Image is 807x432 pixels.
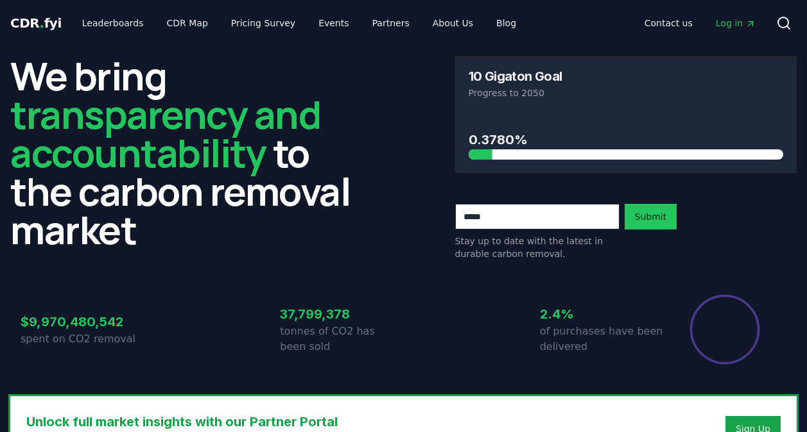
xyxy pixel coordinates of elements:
p: Stay up to date with the latest in durable carbon removal. [455,235,620,260]
p: spent on CO2 removal [21,331,144,347]
h2: We bring to the carbon removal market [10,56,352,249]
span: Log in [716,17,756,29]
a: CDR Map [157,12,218,35]
div: Percentage of sales delivered [689,294,761,365]
a: Events [308,12,359,35]
a: Log in [706,12,766,35]
a: About Us [422,12,483,35]
a: Partners [362,12,420,35]
a: Leaderboards [72,12,154,35]
button: Submit [625,204,677,229]
h3: 0.3780% [469,130,784,149]
span: CDR fyi [10,15,62,31]
span: transparency and accountability [10,88,320,179]
h3: Unlock full market insights with our Partner Portal [26,412,586,431]
nav: Main [72,12,526,35]
a: Contact us [634,12,703,35]
p: Progress to 2050 [469,87,784,99]
p: of purchases have been delivered [540,324,663,354]
p: tonnes of CO2 has been sold [280,324,403,354]
h3: 2.4% [540,304,663,324]
h3: 10 Gigaton Goal [469,70,562,83]
a: Pricing Survey [221,12,306,35]
a: Blog [486,12,526,35]
nav: Main [634,12,766,35]
h3: $9,970,480,542 [21,312,144,331]
a: CDR.fyi [10,14,62,32]
span: . [40,15,44,31]
h3: 37,799,378 [280,304,403,324]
